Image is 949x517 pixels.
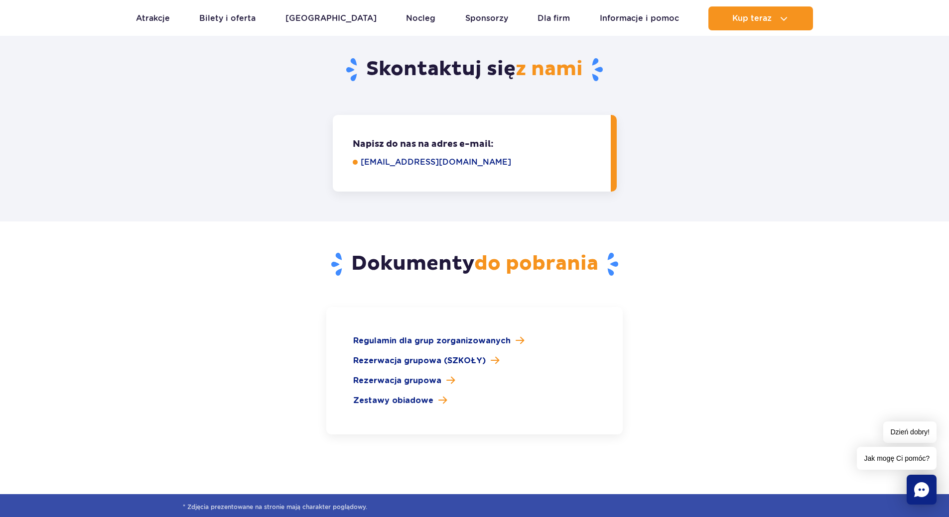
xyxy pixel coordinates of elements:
[353,375,596,387] a: Rezerwacja grupowa
[183,502,766,512] span: * Zdjęcia prezentowane na stronie mają charakter poglądowy.
[353,375,441,387] span: Rezerwacja grupowa
[353,335,511,347] span: Regulamin dla grup zorganizowanych
[353,335,596,347] a: Regulamin dla grup zorganizowanych
[474,251,598,276] span: do pobrania
[353,355,596,367] a: Rezerwacja grupowa (SZKOŁY)
[136,6,170,30] a: Atrakcje
[600,6,679,30] a: Informacje i pomoc
[465,6,508,30] a: Sponsorzy
[353,395,596,407] a: Zestawy obiadowe
[353,355,486,367] span: Rezerwacja grupowa (SZKOŁY)
[883,421,937,443] span: Dzień dobry!
[907,475,937,505] div: Chat
[353,138,597,150] span: Napisz do nas na adres e-mail:
[406,6,435,30] a: Nocleg
[857,447,937,470] span: Jak mogę Ci pomóc?
[285,6,377,30] a: [GEOGRAPHIC_DATA]
[353,395,433,407] span: Zestawy obiadowe
[708,6,813,30] button: Kup teraz
[732,14,772,23] span: Kup teraz
[361,156,597,168] a: [EMAIL_ADDRESS][DOMAIN_NAME]
[538,6,570,30] a: Dla firm
[183,57,766,83] h2: Skontaktuj się
[199,6,256,30] a: Bilety i oferta
[516,57,583,82] span: z nami
[249,251,701,277] h2: Dokumenty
